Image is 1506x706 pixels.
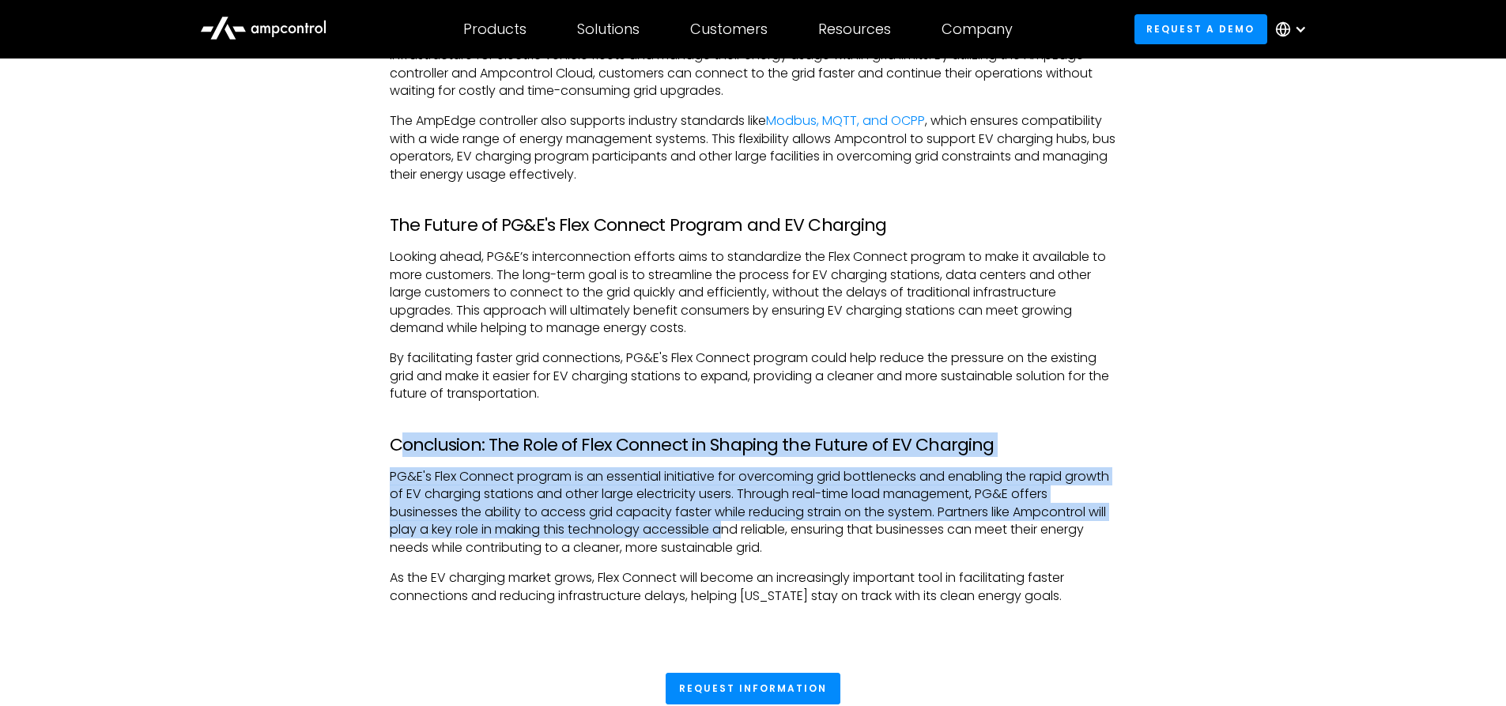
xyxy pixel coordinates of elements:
[942,21,1013,38] div: Company
[818,21,891,38] div: Resources
[390,435,1117,455] h3: Conclusion: The Role of Flex Connect in Shaping the Future of EV Charging
[577,21,640,38] div: Solutions
[390,349,1117,402] p: By facilitating faster grid connections, PG&E's Flex Connect program could help reduce the pressu...
[463,21,527,38] div: Products
[766,111,925,130] a: Modbus, MQTT, and OCPP
[690,21,768,38] div: Customers
[390,617,1117,635] p: ‍
[1134,14,1267,43] a: Request a demo
[390,468,1117,557] p: PG&E's Flex Connect program is an essential initiative for overcoming grid bottlenecks and enabli...
[390,112,1117,183] p: The AmpEdge controller also supports industry standards like , which ensures compatibility with a...
[390,569,1117,605] p: As the EV charging market grows, Flex Connect will become an increasingly important tool in facil...
[390,215,1117,236] h3: The Future of PG&E's Flex Connect Program and EV Charging
[390,248,1117,337] p: Looking ahead, PG&E’s interconnection efforts aims to standardize the Flex Connect program to mak...
[666,673,840,704] a: Request Information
